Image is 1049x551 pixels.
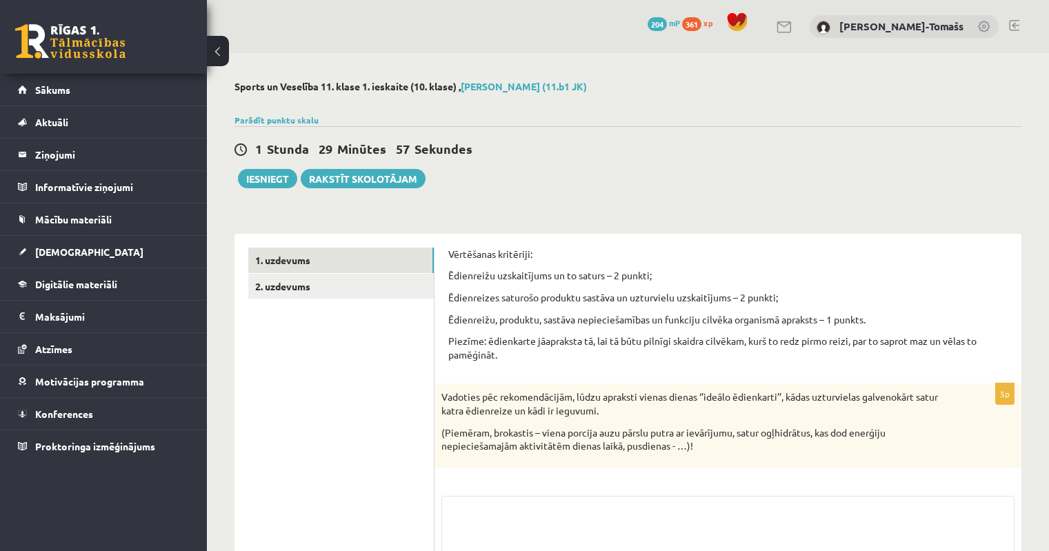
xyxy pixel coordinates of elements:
[669,17,680,28] span: mP
[18,398,190,430] a: Konferences
[448,248,1008,261] p: Vērtēšanas kritēriji:
[18,139,190,170] a: Ziņojumi
[35,278,117,290] span: Digitālie materiāli
[18,333,190,365] a: Atzīmes
[441,390,946,417] p: Vadoties pēc rekomendācijām, lūdzu apraksti vienas dienas ‘’ideālo ēdienkarti’’, kādas uzturviela...
[35,408,93,420] span: Konferences
[448,291,1008,305] p: Ēdienreizes saturošo produktu sastāva un uzturvielu uzskaitījums – 2 punkti;
[337,141,386,157] span: Minūtes
[35,83,70,96] span: Sākums
[18,203,190,235] a: Mācību materiāli
[18,236,190,268] a: [DEMOGRAPHIC_DATA]
[267,141,309,157] span: Stunda
[301,169,426,188] a: Rakstīt skolotājam
[35,116,68,128] span: Aktuāli
[35,343,72,355] span: Atzīmes
[448,334,1008,361] p: Piezīme: ēdienkarte jāapraksta tā, lai tā būtu pilnīgi skaidra cilvēkam, kurš to redz pirmo reizi...
[248,274,434,299] a: 2. uzdevums
[448,269,1008,283] p: Ēdienreižu uzskaitījums un to saturs – 2 punkti;
[35,139,190,170] legend: Ziņojumi
[234,114,319,126] a: Parādīt punktu skalu
[35,213,112,226] span: Mācību materiāli
[839,19,963,33] a: [PERSON_NAME]-Tomašs
[396,141,410,157] span: 57
[238,169,297,188] button: Iesniegt
[648,17,667,31] span: 204
[682,17,701,31] span: 361
[648,17,680,28] a: 204 mP
[255,141,262,157] span: 1
[18,268,190,300] a: Digitālie materiāli
[35,375,144,388] span: Motivācijas programma
[995,383,1015,405] p: 5p
[18,106,190,138] a: Aktuāli
[248,248,434,273] a: 1. uzdevums
[35,301,190,332] legend: Maksājumi
[18,365,190,397] a: Motivācijas programma
[35,440,155,452] span: Proktoringa izmēģinājums
[703,17,712,28] span: xp
[682,17,719,28] a: 361 xp
[817,21,830,34] img: Martins Frīdenbergs-Tomašs
[15,24,126,59] a: Rīgas 1. Tālmācības vidusskola
[234,81,1021,92] h2: Sports un Veselība 11. klase 1. ieskaite (10. klase) ,
[35,171,190,203] legend: Informatīvie ziņojumi
[35,246,143,258] span: [DEMOGRAPHIC_DATA]
[319,141,332,157] span: 29
[461,80,587,92] a: [PERSON_NAME] (11.b1 JK)
[18,301,190,332] a: Maksājumi
[18,171,190,203] a: Informatīvie ziņojumi
[18,430,190,462] a: Proktoringa izmēģinājums
[18,74,190,106] a: Sākums
[448,313,1008,327] p: Ēdienreižu, produktu, sastāva nepieciešamības un funkciju cilvēka organismā apraksts – 1 punkts.
[441,426,946,453] p: (Piemēram, brokastis – viena porcija auzu pārslu putra ar ievārījumu, satur ogļhidrātus, kas dod ...
[414,141,472,157] span: Sekundes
